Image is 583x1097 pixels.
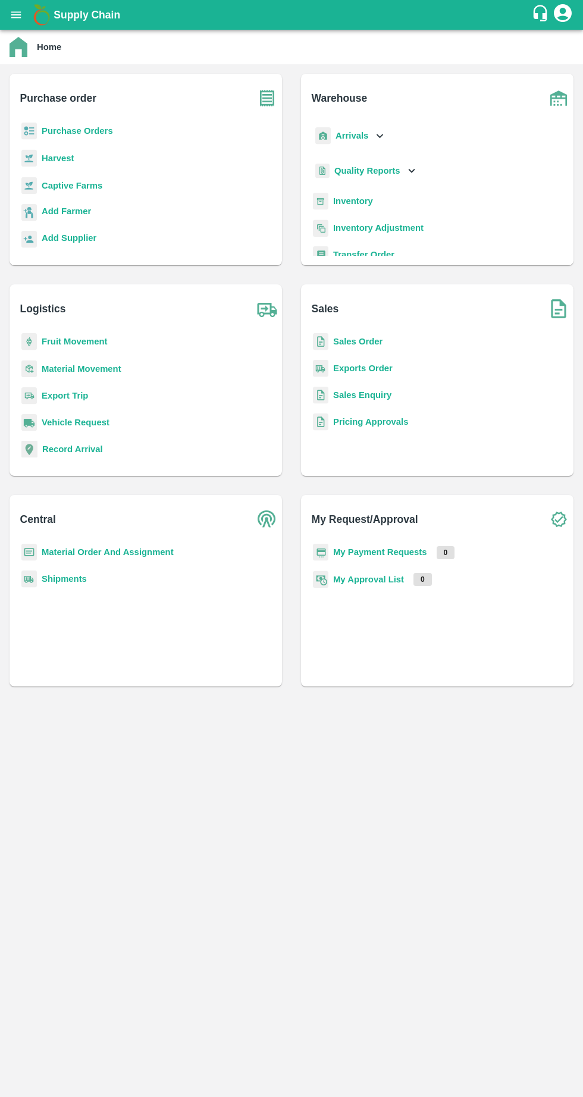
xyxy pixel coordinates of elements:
img: fruit [21,333,37,350]
a: Vehicle Request [42,418,109,427]
img: sales [313,387,328,404]
a: Captive Farms [42,181,102,190]
a: Harvest [42,153,74,163]
a: My Approval List [333,575,404,584]
img: payment [313,544,328,561]
div: Quality Reports [313,159,418,183]
p: 0 [437,546,455,559]
a: Material Movement [42,364,121,374]
img: sales [313,413,328,431]
img: supplier [21,231,37,248]
b: Supply Chain [54,9,120,21]
b: Quality Reports [334,166,400,175]
a: Record Arrival [42,444,103,454]
img: central [252,504,282,534]
b: Purchase order [20,90,96,106]
a: Exports Order [333,363,393,373]
img: vehicle [21,414,37,431]
img: soSales [544,294,573,324]
img: logo [30,3,54,27]
img: whArrival [315,127,331,145]
img: whTransfer [313,246,328,264]
img: harvest [21,149,37,167]
a: Add Farmer [42,205,91,221]
img: qualityReport [315,164,330,178]
a: Inventory Adjustment [333,223,424,233]
a: Sales Order [333,337,383,346]
img: sales [313,333,328,350]
div: customer-support [531,4,552,26]
a: Supply Chain [54,7,531,23]
img: reciept [21,123,37,140]
a: Add Supplier [42,231,96,247]
a: Transfer Order [333,250,394,259]
img: check [544,504,573,534]
a: Inventory [333,196,373,206]
b: Arrivals [336,131,368,140]
b: Add Farmer [42,206,91,216]
img: inventory [313,220,328,237]
b: Add Supplier [42,233,96,243]
img: farmer [21,204,37,221]
a: Purchase Orders [42,126,113,136]
b: Sales [312,300,339,317]
a: Shipments [42,574,87,584]
img: shipments [21,571,37,588]
div: account of current user [552,2,573,27]
a: My Payment Requests [333,547,427,557]
img: warehouse [544,83,573,113]
a: Material Order And Assignment [42,547,174,557]
p: 0 [413,573,432,586]
img: home [10,37,27,57]
b: Warehouse [312,90,368,106]
b: Central [20,511,56,528]
a: Sales Enquiry [333,390,391,400]
img: purchase [252,83,282,113]
img: approval [313,571,328,588]
img: shipments [313,360,328,377]
img: truck [252,294,282,324]
b: Home [37,42,61,52]
div: Arrivals [313,123,387,149]
a: Pricing Approvals [333,417,408,427]
img: centralMaterial [21,544,37,561]
img: recordArrival [21,441,37,457]
b: Logistics [20,300,66,317]
img: delivery [21,387,37,405]
img: harvest [21,177,37,195]
a: Fruit Movement [42,337,108,346]
a: Export Trip [42,391,88,400]
b: My Request/Approval [312,511,418,528]
img: whInventory [313,193,328,210]
button: open drawer [2,1,30,29]
img: material [21,360,37,378]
